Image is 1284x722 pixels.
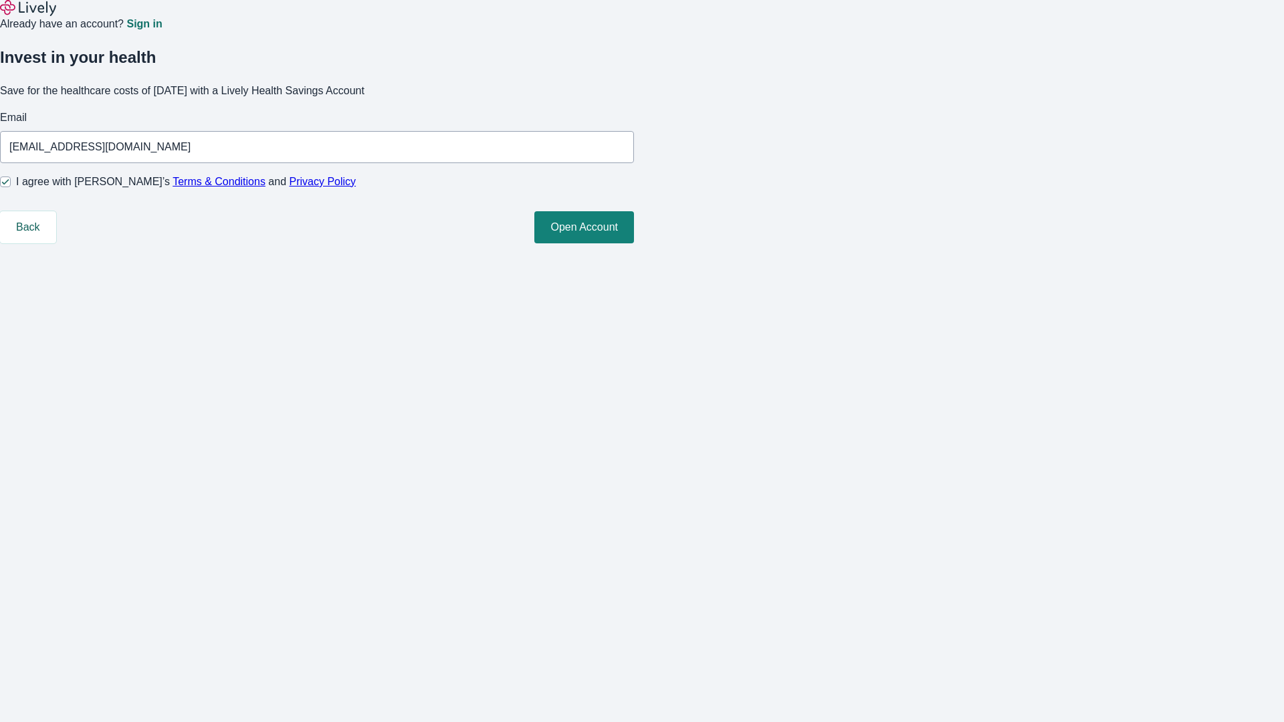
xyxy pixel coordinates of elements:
a: Sign in [126,19,162,29]
button: Open Account [534,211,634,243]
span: I agree with [PERSON_NAME]’s and [16,174,356,190]
a: Terms & Conditions [173,176,265,187]
a: Privacy Policy [290,176,356,187]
